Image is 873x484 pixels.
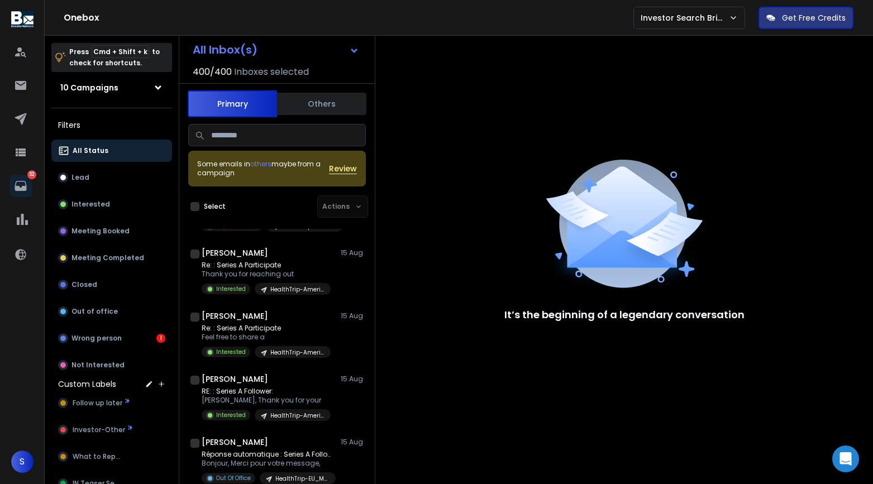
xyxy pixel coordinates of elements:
[69,46,160,69] p: Press to check for shortcuts.
[64,11,633,25] h1: Onebox
[341,438,366,447] p: 15 Aug
[832,445,859,472] div: Open Intercom Messenger
[202,459,336,468] p: Bonjour, Merci pour votre message,
[341,375,366,384] p: 15 Aug
[51,445,172,468] button: What to Reply
[270,411,324,420] p: HealthTrip-Americas 3
[782,12,846,23] p: Get Free Credits
[51,76,172,99] button: 10 Campaigns
[71,200,110,209] p: Interested
[73,146,108,155] p: All Status
[329,163,357,174] button: Review
[504,307,745,323] p: It’s the beginning of a legendary conversation
[156,334,165,343] div: 1
[73,425,125,434] span: Investor-Other
[11,451,34,473] button: S
[51,419,172,441] button: Investor-Other
[202,450,336,459] p: Réponse automatique : Series A Follow-on:
[71,253,144,262] p: Meeting Completed
[71,280,97,289] p: Closed
[51,327,172,349] button: Wrong person1
[216,285,246,293] p: Interested
[277,92,366,116] button: Others
[250,159,271,169] span: others
[51,117,172,133] h3: Filters
[234,65,309,79] h3: Inboxes selected
[51,247,172,269] button: Meeting Completed
[202,247,268,258] h1: [PERSON_NAME]
[71,361,125,370] p: Not Interested
[202,437,268,448] h1: [PERSON_NAME]
[193,65,232,79] span: 400 / 400
[51,300,172,323] button: Out of office
[60,82,118,93] h1: 10 Campaigns
[216,411,246,419] p: Interested
[216,474,251,482] p: Out Of Office
[641,12,729,23] p: Investor Search Brillwood
[270,348,324,357] p: HealthTrip-Americas 3
[51,193,172,215] button: Interested
[9,175,32,197] a: 52
[270,285,324,294] p: HealthTrip-Americas 3
[51,166,172,189] button: Lead
[51,274,172,296] button: Closed
[202,310,268,322] h1: [PERSON_NAME]
[341,312,366,320] p: 15 Aug
[58,378,116,390] h3: Custom Labels
[202,333,331,342] p: Feel free to share a
[51,220,172,242] button: Meeting Booked
[11,11,34,27] img: logo
[51,140,172,162] button: All Status
[51,354,172,376] button: Not Interested
[71,173,89,182] p: Lead
[202,396,331,405] p: [PERSON_NAME], Thank you for your
[71,227,130,236] p: Meeting Booked
[71,307,118,316] p: Out of office
[73,452,121,461] span: What to Reply
[202,373,268,385] h1: [PERSON_NAME]
[202,270,331,279] p: Thank you for reaching out
[184,39,368,61] button: All Inbox(s)
[188,90,277,117] button: Primary
[197,160,329,178] div: Some emails in maybe from a campaign
[73,399,122,408] span: Follow up later
[202,261,331,270] p: Re: : Series A Participate
[71,334,122,343] p: Wrong person
[204,202,226,211] label: Select
[202,387,331,396] p: RE: : Series A Follower:
[193,44,257,55] h1: All Inbox(s)
[216,348,246,356] p: Interested
[27,170,36,179] p: 52
[202,324,331,333] p: Re: : Series A Participate
[92,45,149,58] span: Cmd + Shift + k
[341,248,366,257] p: 15 Aug
[758,7,853,29] button: Get Free Credits
[275,475,329,483] p: HealthTrip-EU_MENA_Afr 3
[51,392,172,414] button: Follow up later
